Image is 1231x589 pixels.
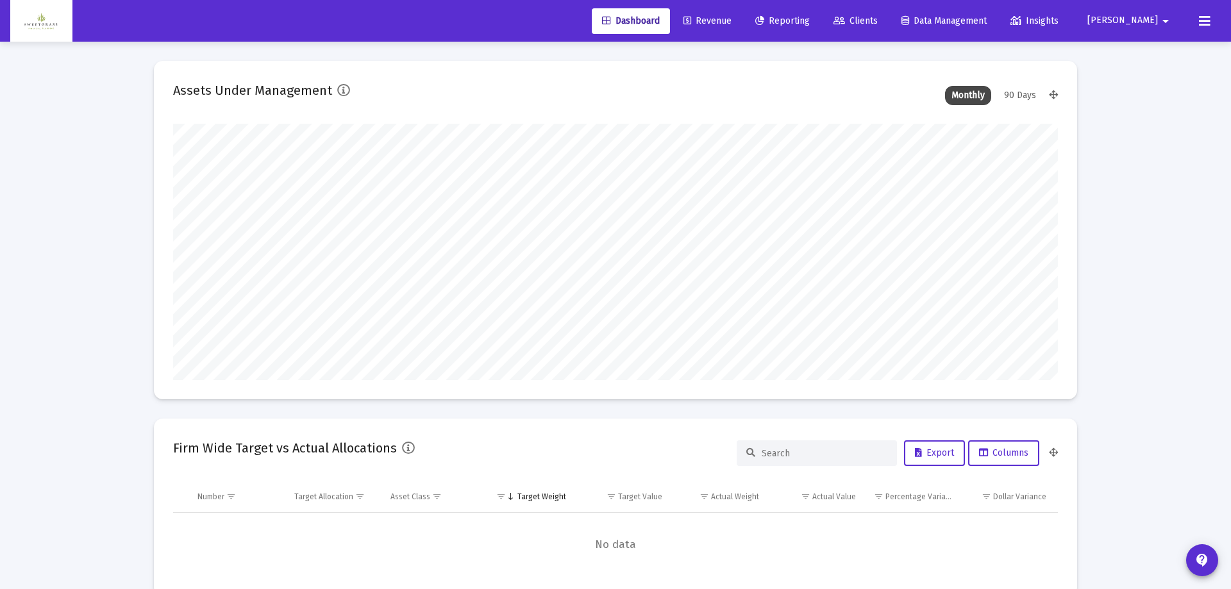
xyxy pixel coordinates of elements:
[1087,15,1158,26] span: [PERSON_NAME]
[865,481,962,512] td: Column Percentage Variance
[979,447,1028,458] span: Columns
[1000,8,1069,34] a: Insights
[188,481,285,512] td: Column Number
[762,448,887,459] input: Search
[173,538,1058,552] span: No data
[673,8,742,34] a: Revenue
[982,492,991,501] span: Show filter options for column 'Dollar Variance'
[517,492,566,502] div: Target Weight
[833,15,878,26] span: Clients
[173,80,332,101] h2: Assets Under Management
[355,492,365,501] span: Show filter options for column 'Target Allocation'
[904,440,965,466] button: Export
[1158,8,1173,34] mat-icon: arrow_drop_down
[294,492,353,502] div: Target Allocation
[381,481,478,512] td: Column Asset Class
[592,8,670,34] a: Dashboard
[173,438,397,458] h2: Firm Wide Target vs Actual Allocations
[961,481,1058,512] td: Column Dollar Variance
[197,492,224,502] div: Number
[602,15,660,26] span: Dashboard
[432,492,442,501] span: Show filter options for column 'Asset Class'
[998,86,1043,105] div: 90 Days
[607,492,616,501] span: Show filter options for column 'Target Value'
[768,481,865,512] td: Column Actual Value
[891,8,997,34] a: Data Management
[993,492,1046,502] div: Dollar Variance
[901,15,987,26] span: Data Management
[812,492,856,502] div: Actual Value
[226,492,236,501] span: Show filter options for column 'Number'
[745,8,820,34] a: Reporting
[945,86,991,105] div: Monthly
[915,447,954,458] span: Export
[618,492,662,502] div: Target Value
[968,440,1039,466] button: Columns
[885,492,953,502] div: Percentage Variance
[285,481,382,512] td: Column Target Allocation
[1194,552,1210,568] mat-icon: contact_support
[173,481,1058,577] div: Data grid
[496,492,506,501] span: Show filter options for column 'Target Weight'
[683,15,732,26] span: Revenue
[801,492,810,501] span: Show filter options for column 'Actual Value'
[874,492,883,501] span: Show filter options for column 'Percentage Variance'
[823,8,888,34] a: Clients
[1072,8,1189,33] button: [PERSON_NAME]
[699,492,709,501] span: Show filter options for column 'Actual Weight'
[671,481,768,512] td: Column Actual Weight
[20,8,63,34] img: Dashboard
[478,481,575,512] td: Column Target Weight
[390,492,430,502] div: Asset Class
[755,15,810,26] span: Reporting
[711,492,759,502] div: Actual Weight
[1010,15,1059,26] span: Insights
[575,481,672,512] td: Column Target Value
